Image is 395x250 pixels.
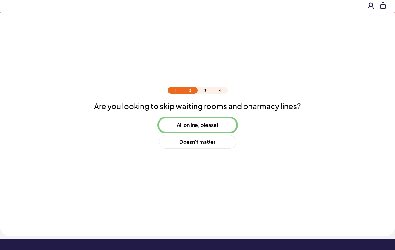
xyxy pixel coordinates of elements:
[198,87,213,94] li: 3
[183,87,198,94] li: 2
[94,101,301,111] h2: Are you looking to skip waiting rooms and pharmacy lines?
[213,87,228,94] li: 4
[159,118,236,132] button: All online, please!
[168,87,183,94] li: 1
[159,135,236,149] button: Doesn’t matter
